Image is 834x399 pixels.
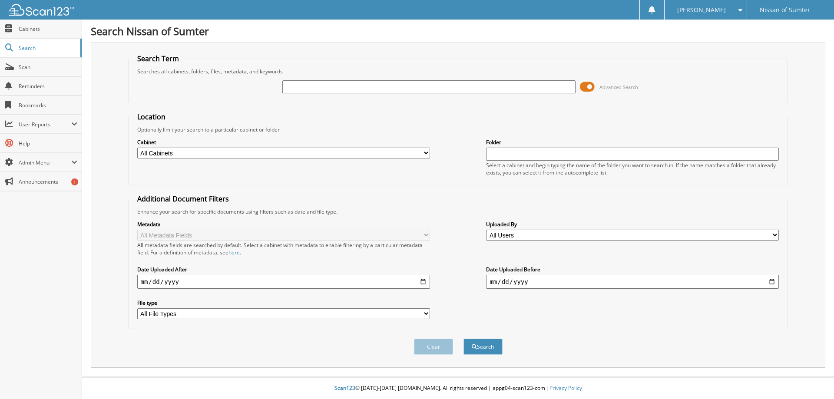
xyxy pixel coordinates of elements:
span: Nissan of Sumter [760,7,810,13]
label: Cabinet [137,138,430,146]
span: Reminders [19,82,77,90]
input: start [137,275,430,289]
div: Searches all cabinets, folders, files, metadata, and keywords [133,68,784,75]
div: 1 [71,178,78,185]
label: Date Uploaded Before [486,266,779,273]
label: Metadata [137,221,430,228]
a: here [228,249,240,256]
span: User Reports [19,121,71,128]
div: Optionally limit your search to a particular cabinet or folder [133,126,784,133]
span: Help [19,140,77,147]
div: All metadata fields are searched by default. Select a cabinet with metadata to enable filtering b... [137,241,430,256]
span: Advanced Search [599,84,638,90]
span: Bookmarks [19,102,77,109]
span: Cabinets [19,25,77,33]
div: Enhance your search for specific documents using filters such as date and file type. [133,208,784,215]
label: Uploaded By [486,221,779,228]
span: Announcements [19,178,77,185]
legend: Search Term [133,54,183,63]
span: Scan [19,63,77,71]
label: File type [137,299,430,307]
label: Folder [486,138,779,146]
label: Date Uploaded After [137,266,430,273]
span: Search [19,44,76,52]
div: © [DATE]-[DATE] [DOMAIN_NAME]. All rights reserved | appg04-scan123-com | [82,378,834,399]
div: Select a cabinet and begin typing the name of the folder you want to search in. If the name match... [486,162,779,176]
span: Admin Menu [19,159,71,166]
h1: Search Nissan of Sumter [91,24,825,38]
input: end [486,275,779,289]
button: Clear [414,339,453,355]
span: Scan123 [334,384,355,392]
img: scan123-logo-white.svg [9,4,74,16]
button: Search [463,339,503,355]
span: [PERSON_NAME] [677,7,726,13]
a: Privacy Policy [549,384,582,392]
legend: Additional Document Filters [133,194,233,204]
legend: Location [133,112,170,122]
